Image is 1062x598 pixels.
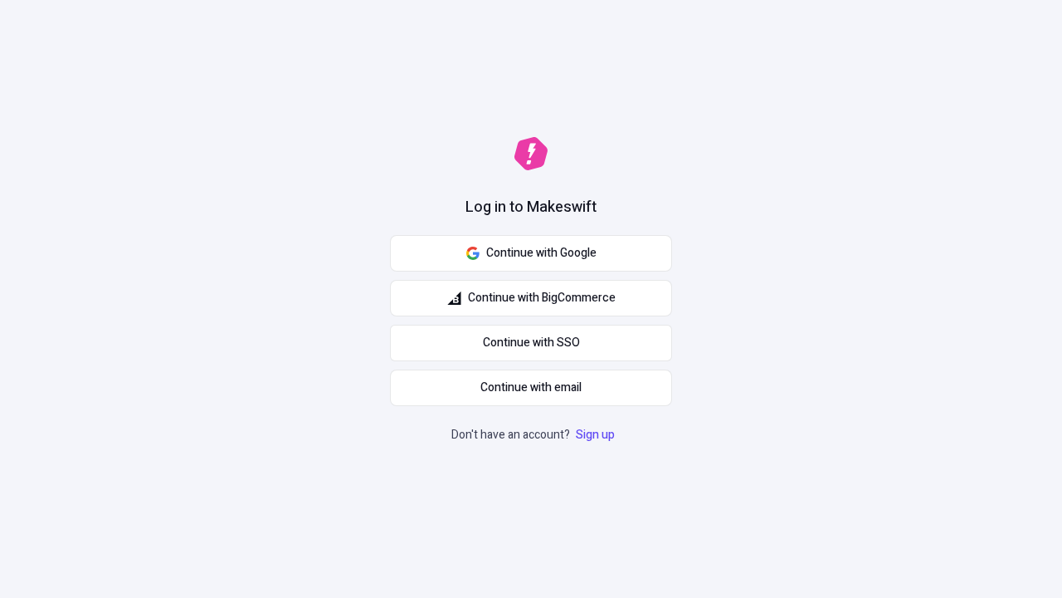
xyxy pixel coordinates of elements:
span: Continue with BigCommerce [468,289,616,307]
h1: Log in to Makeswift [465,197,597,218]
span: Continue with Google [486,244,597,262]
p: Don't have an account? [451,426,618,444]
button: Continue with Google [390,235,672,272]
span: Continue with email [480,379,582,397]
button: Continue with email [390,370,672,406]
a: Sign up [572,426,618,444]
button: Continue with BigCommerce [390,280,672,316]
a: Continue with SSO [390,325,672,361]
